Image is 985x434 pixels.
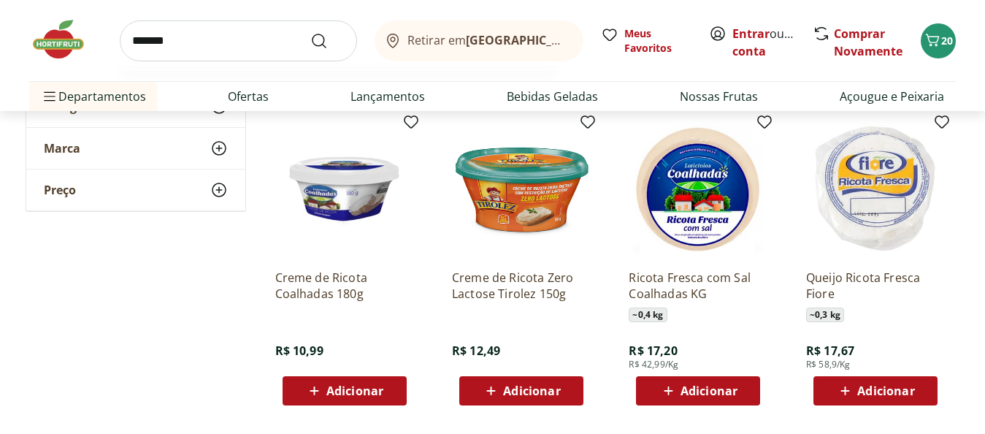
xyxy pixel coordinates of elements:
button: Menu [41,79,58,114]
a: Entrar [732,26,770,42]
img: Creme de Ricota Coalhadas 180g [275,119,414,258]
span: R$ 17,67 [806,343,854,359]
span: ou [732,25,797,60]
img: Hortifruti [29,18,102,61]
span: Retirar em [407,34,569,47]
a: Ofertas [228,88,269,105]
a: Bebidas Geladas [507,88,598,105]
a: Creme de Ricota Coalhadas 180g [275,270,414,302]
img: Queijo Ricota Fresca Fiore [806,119,945,258]
button: Adicionar [813,376,938,406]
button: Submit Search [310,32,345,50]
span: Adicionar [857,385,914,397]
button: Adicionar [283,376,407,406]
button: Carrinho [921,23,956,58]
span: Preço [44,183,76,197]
span: Adicionar [503,385,560,397]
button: Marca [26,128,245,169]
a: Meus Favoritos [601,26,691,56]
img: Ricota Fresca com Sal Coalhadas KG [629,119,767,258]
span: R$ 17,20 [629,343,677,359]
a: Lançamentos [350,88,425,105]
span: R$ 10,99 [275,343,323,359]
button: Adicionar [636,376,760,406]
img: Creme de Ricota Zero Lactose Tirolez 150g [452,119,591,258]
span: ~ 0,4 kg [629,308,667,322]
span: ~ 0,3 kg [806,308,844,322]
span: Adicionar [681,385,737,397]
a: Nossas Frutas [680,88,758,105]
span: Meus Favoritos [624,26,691,56]
button: Preço [26,170,245,210]
input: search [120,20,357,61]
span: R$ 58,9/Kg [806,359,851,370]
button: Adicionar [459,376,583,406]
a: Queijo Ricota Fresca Fiore [806,270,945,302]
a: Comprar Novamente [834,26,902,59]
b: [GEOGRAPHIC_DATA]/[GEOGRAPHIC_DATA] [466,32,712,48]
span: 20 [941,34,953,47]
a: Criar conta [732,26,813,59]
span: Adicionar [326,385,383,397]
a: Açougue e Peixaria [840,88,944,105]
a: Ricota Fresca com Sal Coalhadas KG [629,270,767,302]
a: Creme de Ricota Zero Lactose Tirolez 150g [452,270,591,302]
span: Marca [44,141,80,156]
span: R$ 12,49 [452,343,500,359]
button: Retirar em[GEOGRAPHIC_DATA]/[GEOGRAPHIC_DATA] [375,20,583,61]
span: R$ 42,99/Kg [629,359,678,370]
span: Departamentos [41,79,146,114]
